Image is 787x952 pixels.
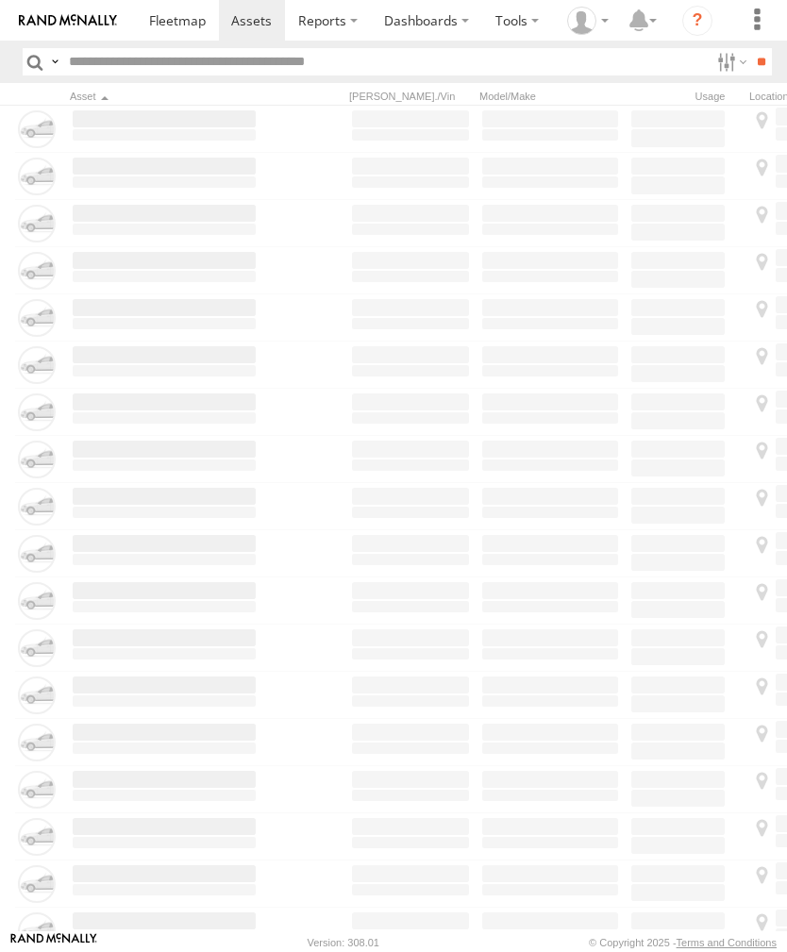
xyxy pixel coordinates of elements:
div: © Copyright 2025 - [589,937,777,948]
div: David Littlefield [561,7,615,35]
a: Visit our Website [10,933,97,952]
div: Model/Make [479,90,621,103]
label: Search Query [47,48,62,75]
a: Terms and Conditions [677,937,777,948]
div: Usage [628,90,742,103]
img: rand-logo.svg [19,14,117,27]
label: Search Filter Options [710,48,750,75]
div: [PERSON_NAME]./Vin [349,90,472,103]
i: ? [682,6,712,36]
div: Version: 308.01 [308,937,379,948]
div: Click to Sort [70,90,259,103]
